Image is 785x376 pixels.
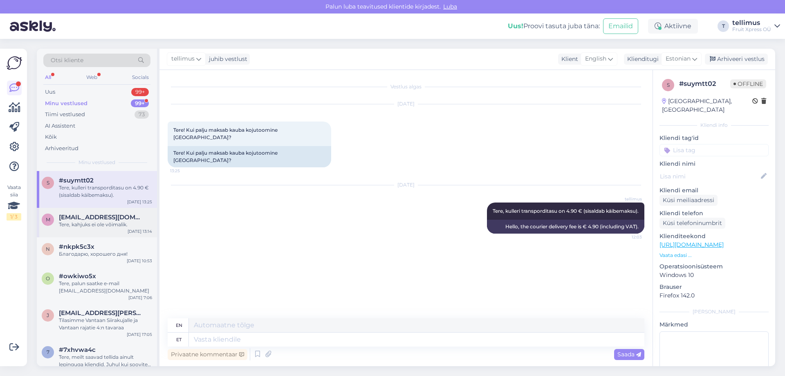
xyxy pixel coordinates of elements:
[59,280,152,295] div: Tere, palun saatke e-mail [EMAIL_ADDRESS][DOMAIN_NAME]
[659,308,769,315] div: [PERSON_NAME]
[659,160,769,168] p: Kliendi nimi
[659,186,769,195] p: Kliendi email
[45,144,78,153] div: Arhiveeritud
[130,72,150,83] div: Socials
[176,333,182,347] div: et
[718,20,729,32] div: T
[659,144,769,156] input: Lisa tag
[585,54,606,63] span: English
[59,272,96,280] span: #owkiwo5x
[732,20,771,26] div: tellimus
[45,99,87,108] div: Minu vestlused
[493,208,639,214] span: Tere, kulleri transporditasu on 4.90 € (sisaldab käibemaksu).
[659,195,718,206] div: Küsi meiliaadressi
[131,88,149,96] div: 99+
[131,99,149,108] div: 99+
[659,122,769,129] div: Kliendi info
[45,122,75,130] div: AI Assistent
[611,196,642,202] span: tellimus
[7,55,22,71] img: Askly Logo
[659,283,769,291] p: Brauser
[59,221,152,228] div: Tere, kahjuks ei ole võimalik.
[659,271,769,279] p: Windows 10
[51,56,83,65] span: Otsi kliente
[662,97,752,114] div: [GEOGRAPHIC_DATA], [GEOGRAPHIC_DATA]
[59,177,94,184] span: #suymtt02
[617,351,641,358] span: Saada
[43,72,53,83] div: All
[441,3,460,10] span: Luba
[168,146,331,167] div: Tere! Kui palju maksab kauba kojutoomine [GEOGRAPHIC_DATA]?
[173,127,279,140] span: Tere! Kui palju maksab kauba kojutoomine [GEOGRAPHIC_DATA]?
[47,180,49,186] span: s
[128,295,152,301] div: [DATE] 7:06
[78,159,115,166] span: Minu vestlused
[170,168,201,174] span: 13:25
[732,20,780,33] a: tellimusFruit Xpress OÜ
[171,54,195,63] span: tellimus
[508,22,523,30] b: Uus!
[487,220,644,234] div: Hello, the courier delivery fee is € 4.90 (including VAT).
[59,243,94,250] span: #nkpk5c3x
[206,55,247,63] div: juhib vestlust
[59,317,152,331] div: Tilasimme Vantaan Siirakujalle ja Vantaan rajatie 4:n tavaraa
[659,232,769,241] p: Klienditeekond
[59,353,152,368] div: Tere, meilt saavad tellida ainult lepinguga kliendid. Juhul kui soovite meilt tellida siis palun ...
[659,241,724,248] a: [URL][DOMAIN_NAME]
[127,199,152,205] div: [DATE] 13:25
[659,218,725,229] div: Küsi telefoninumbrit
[168,100,644,108] div: [DATE]
[46,216,50,223] span: m
[168,349,247,360] div: Privaatne kommentaar
[45,110,85,119] div: Tiimi vestlused
[660,172,759,181] input: Lisa nimi
[127,331,152,338] div: [DATE] 17:05
[127,258,152,264] div: [DATE] 10:53
[648,19,698,34] div: Aktiivne
[705,54,768,65] div: Arhiveeri vestlus
[45,88,55,96] div: Uus
[558,55,578,63] div: Klient
[85,72,99,83] div: Web
[659,209,769,218] p: Kliendi telefon
[59,346,96,353] span: #7xhvwa4c
[46,246,50,252] span: n
[59,250,152,258] div: Благодарю, хорошего дня!
[659,291,769,300] p: Firefox 142.0
[135,110,149,119] div: 73
[611,234,642,240] span: 12:03
[176,318,182,332] div: en
[730,79,766,88] span: Offline
[659,320,769,329] p: Märkmed
[666,54,691,63] span: Estonian
[659,252,769,259] p: Vaata edasi ...
[46,275,50,281] span: o
[7,184,21,221] div: Vaata siia
[508,21,600,31] div: Proovi tasuta juba täna:
[168,181,644,189] div: [DATE]
[168,83,644,90] div: Vestlus algas
[59,309,144,317] span: jarmo.liimatainen@perho.fi
[59,214,144,221] span: mare71@elisanet.fi
[59,184,152,199] div: Tere, kulleri transporditasu on 4.90 € (sisaldab käibemaksu).
[732,26,771,33] div: Fruit Xpress OÜ
[47,349,49,355] span: 7
[7,213,21,221] div: 1 / 3
[128,228,152,234] div: [DATE] 13:14
[679,79,730,89] div: # suymtt02
[659,262,769,271] p: Operatsioonisüsteem
[603,18,638,34] button: Emailid
[624,55,659,63] div: Klienditugi
[47,312,49,318] span: j
[45,133,57,141] div: Kõik
[659,134,769,142] p: Kliendi tag'id
[667,82,670,88] span: s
